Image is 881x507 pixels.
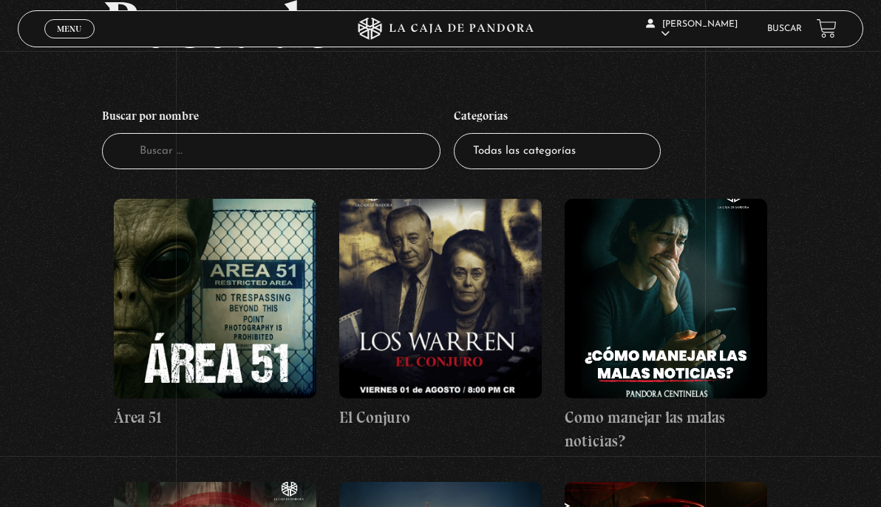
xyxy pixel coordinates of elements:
span: Menu [57,24,81,33]
h4: Como manejar las malas noticias? [565,406,768,452]
a: El Conjuro [339,199,542,429]
h4: Área 51 [114,406,317,429]
a: Buscar [767,24,802,33]
h4: Buscar por nombre [102,102,440,133]
h4: Categorías [454,102,661,133]
span: [PERSON_NAME] [646,20,738,38]
a: View your shopping cart [817,18,837,38]
h4: El Conjuro [339,406,542,429]
a: Área 51 [114,199,317,429]
a: Como manejar las malas noticias? [565,199,768,452]
span: Cerrar [52,37,86,47]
